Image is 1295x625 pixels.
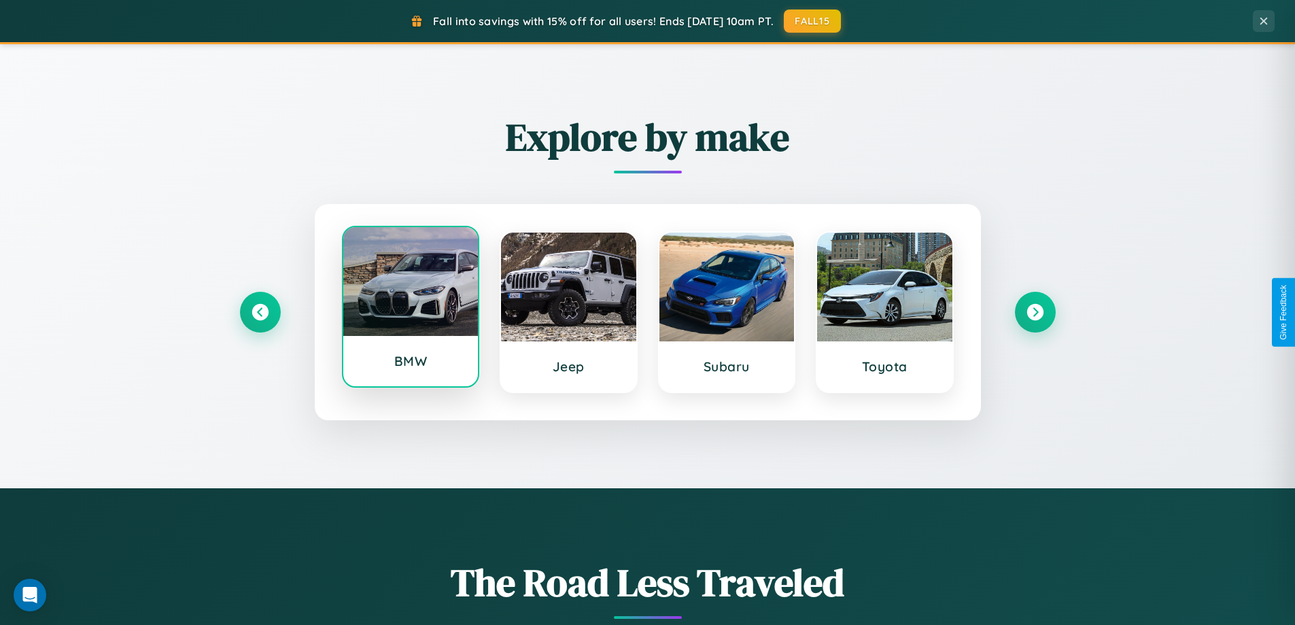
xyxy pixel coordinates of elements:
[784,10,841,33] button: FALL15
[673,358,781,375] h3: Subaru
[240,111,1056,163] h2: Explore by make
[433,14,774,28] span: Fall into savings with 15% off for all users! Ends [DATE] 10am PT.
[14,579,46,611] div: Open Intercom Messenger
[357,353,465,369] h3: BMW
[831,358,939,375] h3: Toyota
[240,556,1056,609] h1: The Road Less Traveled
[1279,285,1288,340] div: Give Feedback
[515,358,623,375] h3: Jeep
